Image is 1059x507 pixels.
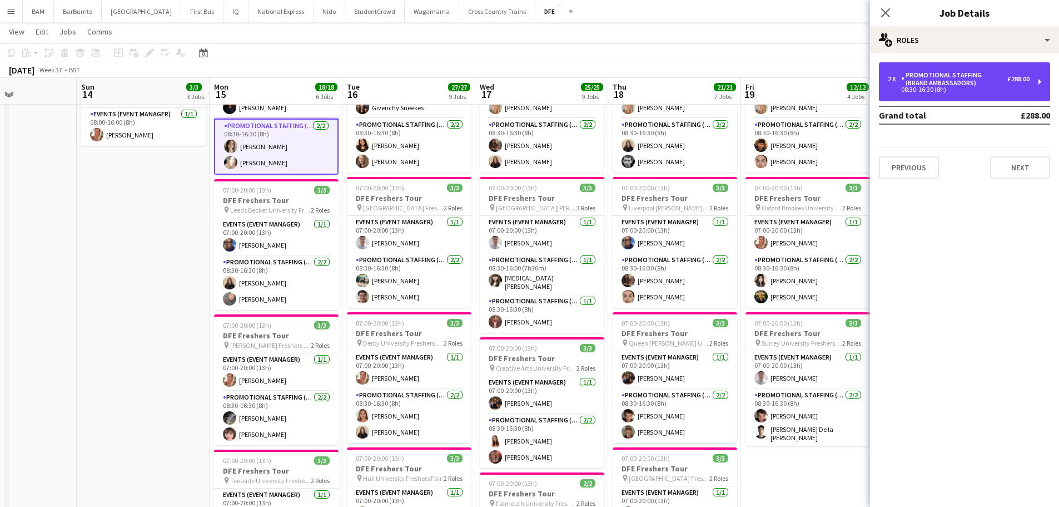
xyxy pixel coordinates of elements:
[842,339,861,347] span: 2 Roles
[347,254,471,308] app-card-role: Promotional Staffing (Brand Ambassadors)2/208:30-16:30 (8h)[PERSON_NAME][PERSON_NAME]
[347,193,471,203] h3: DFE Freshers Tour
[480,82,494,92] span: Wed
[480,489,604,499] h3: DFE Freshers Tour
[613,119,737,173] app-card-role: Promotional Staffing (Brand Ambassadors)2/208:30-16:30 (8h)[PERSON_NAME][PERSON_NAME]
[314,456,330,465] span: 3/3
[613,328,737,338] h3: DFE Freshers Tour
[480,337,604,468] div: 07:00-20:00 (13h)3/3DFE Freshers Tour Creative Arts University Freshers Fair2 RolesEvents (Event ...
[496,364,576,372] span: Creative Arts University Freshers Fair
[363,474,442,483] span: Hull University Freshers Fair
[745,119,870,173] app-card-role: Promotional Staffing (Brand Ambassadors)2/208:30-16:30 (8h)[PERSON_NAME][PERSON_NAME]
[622,454,670,462] span: 07:00-20:00 (13h)
[187,92,204,101] div: 3 Jobs
[745,351,870,389] app-card-role: Events (Event Manager)1/107:00-20:00 (13h)[PERSON_NAME]
[870,27,1059,53] div: Roles
[745,216,870,254] app-card-role: Events (Event Manager)1/107:00-20:00 (13h)[PERSON_NAME]
[223,1,248,22] button: IQ
[186,83,202,91] span: 3/3
[363,339,444,347] span: Derby University Freshers Fair
[9,27,24,37] span: View
[223,321,271,329] span: 07:00-20:00 (13h)
[444,204,463,212] span: 2 Roles
[745,312,870,446] app-job-card: 07:00-20:00 (13h)3/3DFE Freshers Tour Surrey University Freshers Fair2 RolesEvents (Event Manager...
[576,204,595,212] span: 3 Roles
[745,177,870,308] div: 07:00-20:00 (13h)3/3DFE Freshers Tour Oxford Brookes University Freshers Fair2 RolesEvents (Event...
[459,1,535,22] button: Cross Country Trains
[214,218,339,256] app-card-role: Events (Event Manager)1/107:00-20:00 (13h)[PERSON_NAME]
[613,177,737,308] div: 07:00-20:00 (13h)3/3DFE Freshers Tour Liverpool [PERSON_NAME] University Freshers Fair2 RolesEven...
[613,193,737,203] h3: DFE Freshers Tour
[405,1,459,22] button: Wagamama
[356,184,404,192] span: 07:00-20:00 (13h)
[55,24,81,39] a: Jobs
[613,464,737,474] h3: DFE Freshers Tour
[214,82,228,92] span: Mon
[314,186,330,194] span: 3/3
[81,69,206,146] div: 08:00-16:00 (8h)1/1Travel Day Travel Day1 RoleEvents (Event Manager)1/108:00-16:00 (8h)[PERSON_NAME]
[447,184,463,192] span: 3/3
[713,319,728,327] span: 3/3
[629,204,709,212] span: Liverpool [PERSON_NAME] University Freshers Fair
[754,319,803,327] span: 07:00-20:00 (13h)
[613,312,737,443] div: 07:00-20:00 (13h)3/3DFE Freshers Tour Queen [PERSON_NAME] University Freshers Fair2 RolesEvents (...
[581,83,603,91] span: 25/25
[762,339,842,347] span: Surrey University Freshers Fair
[347,42,471,173] app-job-card: 07:00-20:00 (13h)3/3DFE Freshers Tour Aston University Freshers Fair2 RolesEvents (Event Manager)...
[611,88,627,101] span: 18
[23,1,54,22] button: BAM
[214,353,339,391] app-card-role: Events (Event Manager)1/107:00-20:00 (13h)[PERSON_NAME]
[496,204,576,212] span: [GEOGRAPHIC_DATA][PERSON_NAME][DEMOGRAPHIC_DATA] Freshers Fair
[842,204,861,212] span: 2 Roles
[448,83,470,91] span: 27/27
[870,6,1059,20] h3: Job Details
[444,339,463,347] span: 2 Roles
[745,193,870,203] h3: DFE Freshers Tour
[212,88,228,101] span: 15
[713,454,728,462] span: 3/3
[214,42,339,175] app-job-card: 07:00-20:00 (13h)3/3DFE Freshers Tour Exeter University Freshers Fair2 RolesEvents (Event Manager...
[444,474,463,483] span: 2 Roles
[345,1,405,22] button: StudentCrowd
[847,92,868,101] div: 4 Jobs
[480,414,604,468] app-card-role: Promotional Staffing (Brand Ambassadors)2/208:30-16:30 (8h)[PERSON_NAME][PERSON_NAME]
[36,27,48,37] span: Edit
[888,75,901,83] div: 2 x
[214,179,339,310] app-job-card: 07:00-20:00 (13h)3/3DFE Freshers Tour Leeds Becket University Freshers Fair2 RolesEvents (Event M...
[248,1,314,22] button: National Express
[745,389,870,446] app-card-role: Promotional Staffing (Brand Ambassadors)2/208:30-16:30 (8h)[PERSON_NAME][PERSON_NAME] De la [PERS...
[230,476,311,485] span: Teesside University Freshers Fair
[613,389,737,443] app-card-role: Promotional Staffing (Brand Ambassadors)2/208:30-16:30 (8h)[PERSON_NAME][PERSON_NAME]
[480,254,604,295] app-card-role: Promotional Staffing (Brand Ambassadors)1/108:30-16:00 (7h30m)[MEDICAL_DATA][PERSON_NAME]
[345,88,360,101] span: 16
[745,82,754,92] span: Fri
[314,1,345,22] button: Nido
[744,88,754,101] span: 19
[535,1,564,22] button: DFE
[489,479,537,488] span: 07:00-20:00 (13h)
[315,83,337,91] span: 18/18
[214,314,339,445] app-job-card: 07:00-20:00 (13h)3/3DFE Freshers Tour [PERSON_NAME] Freshers Fair2 RolesEvents (Event Manager)1/1...
[230,341,311,350] span: [PERSON_NAME] Freshers Fair
[316,92,337,101] div: 6 Jobs
[59,27,76,37] span: Jobs
[347,177,471,308] app-job-card: 07:00-20:00 (13h)3/3DFE Freshers Tour [GEOGRAPHIC_DATA] Freshers Fair2 RolesEvents (Event Manager...
[347,312,471,443] app-job-card: 07:00-20:00 (13h)3/3DFE Freshers Tour Derby University Freshers Fair2 RolesEvents (Event Manager)...
[69,66,80,74] div: BST
[79,88,95,101] span: 14
[714,92,735,101] div: 7 Jobs
[480,353,604,363] h3: DFE Freshers Tour
[4,24,29,39] a: View
[87,27,112,37] span: Comms
[745,328,870,338] h3: DFE Freshers Tour
[713,184,728,192] span: 3/3
[762,204,842,212] span: Oxford Brookes University Freshers Fair
[489,344,537,352] span: 07:00-20:00 (13h)
[214,391,339,445] app-card-role: Promotional Staffing (Brand Ambassadors)2/208:30-16:30 (8h)[PERSON_NAME][PERSON_NAME]
[181,1,223,22] button: First Bus
[347,389,471,443] app-card-role: Promotional Staffing (Brand Ambassadors)2/208:30-16:30 (8h)[PERSON_NAME][PERSON_NAME]
[214,331,339,341] h3: DFE Freshers Tour
[480,42,604,173] app-job-card: 07:00-20:00 (13h)3/3DFE Freshers Tour Bradford University Freshers Fair2 RolesEvents (Event Manag...
[745,42,870,173] div: 07:00-20:00 (13h)3/3DFE Freshers Tour Liverpool University Freshers Fair2 RolesEvents (Event Mana...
